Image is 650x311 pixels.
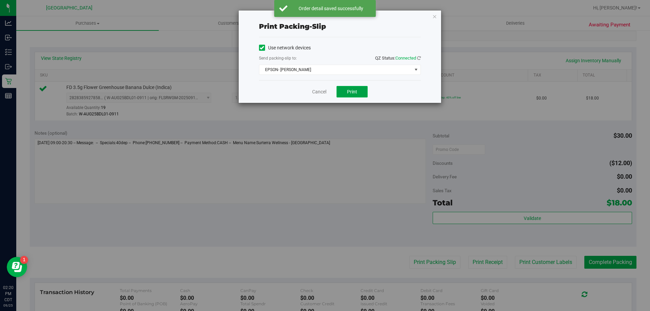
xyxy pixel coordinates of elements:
[312,88,326,95] a: Cancel
[347,89,357,94] span: Print
[375,55,421,61] span: QZ Status:
[412,65,420,74] span: select
[395,55,416,61] span: Connected
[259,44,311,51] label: Use network devices
[337,86,368,97] button: Print
[259,65,412,74] span: EPSON- [PERSON_NAME]
[20,256,28,264] iframe: Resource center unread badge
[259,55,297,61] label: Send packing-slip to:
[7,257,27,277] iframe: Resource center
[291,5,371,12] div: Order detail saved successfully
[259,22,326,30] span: Print packing-slip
